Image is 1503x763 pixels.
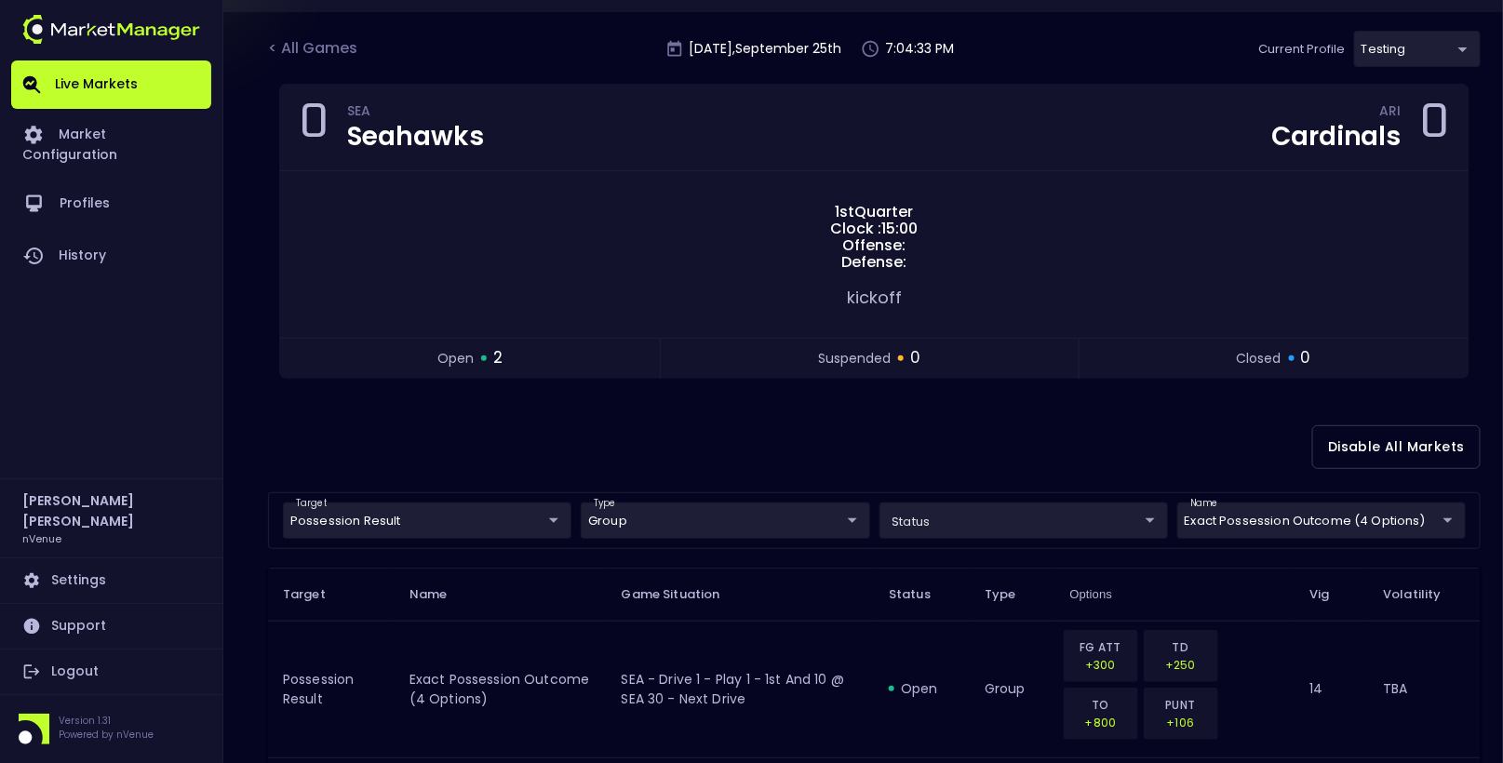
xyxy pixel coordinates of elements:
[690,39,842,59] p: [DATE] , September 25 th
[1190,497,1218,510] label: name
[283,502,571,539] div: target
[1055,568,1295,621] th: Options
[985,586,1040,603] span: Type
[1156,696,1206,714] p: PUNT
[347,124,484,150] div: Seahawks
[11,178,211,230] a: Profiles
[607,621,875,757] td: SEA - Drive 1 - Play 1 - 1st and 10 @ SEA 30 - Next Drive
[1354,31,1481,67] div: target
[1156,656,1206,674] p: +250
[59,728,154,742] p: Powered by nVenue
[830,204,919,221] span: 1st Quarter
[581,502,869,539] div: target
[837,254,913,271] span: Defense:
[409,586,472,603] span: Name
[1420,100,1450,155] div: 0
[347,106,484,121] div: SEA
[838,237,912,254] span: Offense:
[1369,621,1481,757] td: TBA
[268,37,361,61] div: < All Games
[493,346,503,370] span: 2
[11,60,211,109] a: Live Markets
[1177,502,1466,539] div: target
[11,230,211,282] a: History
[268,621,395,757] td: Possession Result
[1156,638,1206,656] p: TD
[59,714,154,728] p: Version 1.31
[825,221,924,237] span: Clock : 15:00
[1271,124,1402,150] div: Cardinals
[847,286,902,309] span: kickoff
[1384,586,1466,603] span: Volatility
[11,109,211,178] a: Market Configuration
[22,15,200,44] img: logo
[818,349,891,368] span: suspended
[1156,714,1206,731] p: +106
[1312,425,1481,469] button: Disable All Markets
[1237,349,1282,368] span: closed
[886,39,955,59] p: 7:04:33 PM
[299,100,329,155] div: 0
[1295,621,1368,757] td: 14
[11,558,211,603] a: Settings
[1301,346,1311,370] span: 0
[879,502,1168,539] div: target
[22,490,200,531] h2: [PERSON_NAME] [PERSON_NAME]
[622,586,745,603] span: Game Situation
[1076,714,1126,731] p: +800
[910,346,920,370] span: 0
[437,349,474,368] span: open
[11,714,211,744] div: Version 1.31Powered by nVenue
[11,604,211,649] a: Support
[296,497,327,510] label: target
[395,621,607,757] td: exact possession outcome (4 options)
[1076,656,1126,674] p: +300
[1380,106,1402,121] div: ARI
[1309,586,1353,603] span: Vig
[1076,696,1126,714] p: TO
[11,649,211,694] a: Logout
[970,621,1055,757] td: group
[889,586,955,603] span: Status
[22,531,61,545] h3: nVenue
[594,497,616,510] label: type
[1258,40,1345,59] p: Current Profile
[889,679,955,698] div: open
[1076,638,1126,656] p: FG ATT
[283,586,350,603] span: Target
